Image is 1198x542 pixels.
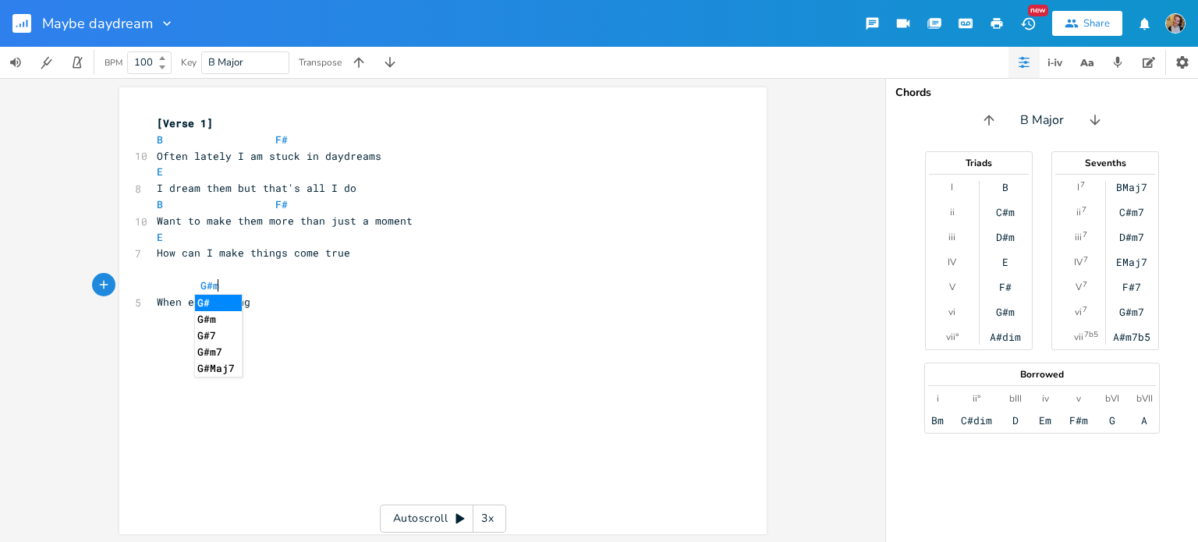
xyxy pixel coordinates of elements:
[380,505,506,533] div: Autoscroll
[1080,179,1085,191] sup: 7
[1109,414,1115,427] div: G
[299,58,342,67] div: Transpose
[1141,414,1147,427] div: A
[1069,414,1088,427] div: F#m
[1009,392,1022,405] div: bIII
[195,328,242,344] li: G#7
[1002,256,1008,268] div: E
[1122,281,1141,293] div: F#7
[990,331,1021,343] div: A#dim
[1074,256,1083,268] div: IV
[1020,112,1064,129] span: B Major
[996,306,1015,318] div: G#m
[1105,392,1119,405] div: bVI
[1165,13,1186,34] img: Kirsty Knell
[1083,253,1088,266] sup: 7
[1119,306,1144,318] div: G#m7
[925,370,1159,379] div: Borrowed
[157,165,163,179] span: E
[931,414,944,427] div: Bm
[949,281,955,293] div: V
[275,133,288,147] span: F#
[157,181,356,195] span: I dream them but that's all I do
[1077,181,1079,193] div: I
[948,256,956,268] div: IV
[1113,331,1150,343] div: A#m7b5
[1076,206,1081,218] div: ii
[105,58,122,67] div: BPM
[195,295,242,311] li: G#
[948,306,955,318] div: vi
[1083,228,1087,241] sup: 7
[1076,392,1081,405] div: v
[208,55,243,69] span: B Major
[961,414,992,427] div: C#dim
[973,392,980,405] div: ii°
[895,87,1189,98] div: Chords
[1074,331,1083,343] div: vii
[1082,204,1086,216] sup: 7
[181,58,197,67] div: Key
[195,360,242,377] li: G#Maj7
[1075,306,1082,318] div: vi
[42,16,153,30] span: Maybe daydream
[1083,16,1110,30] div: Share
[200,278,219,292] span: G#m
[1136,392,1153,405] div: bVII
[1084,328,1098,341] sup: 7b5
[1012,9,1044,37] button: New
[157,214,413,228] span: Want to make them more than just a moment
[1083,278,1087,291] sup: 7
[996,206,1015,218] div: C#m
[157,133,163,147] span: B
[1042,392,1049,405] div: iv
[1116,181,1147,193] div: BMaj7
[948,231,955,243] div: iii
[157,197,163,211] span: B
[195,311,242,328] li: G#m
[1028,5,1048,16] div: New
[951,181,953,193] div: I
[157,116,213,130] span: [Verse 1]
[996,231,1015,243] div: D#m
[1083,303,1087,316] sup: 7
[1012,414,1019,427] div: D
[1119,231,1144,243] div: D#m7
[926,158,1032,168] div: Triads
[157,230,163,244] span: E
[937,392,939,405] div: i
[1039,414,1051,427] div: Em
[473,505,502,533] div: 3x
[946,331,959,343] div: vii°
[195,344,242,360] li: G#m7
[1075,231,1082,243] div: iii
[1002,181,1008,193] div: B
[1119,206,1144,218] div: C#m7
[275,197,288,211] span: F#
[1076,281,1082,293] div: V
[157,149,381,163] span: Often lately I am stuck in daydreams
[157,246,350,260] span: How can I make things come true
[1116,256,1147,268] div: EMaj7
[950,206,955,218] div: ii
[1052,158,1158,168] div: Sevenths
[999,281,1012,293] div: F#
[1052,11,1122,36] button: Share
[157,295,250,309] span: When everything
